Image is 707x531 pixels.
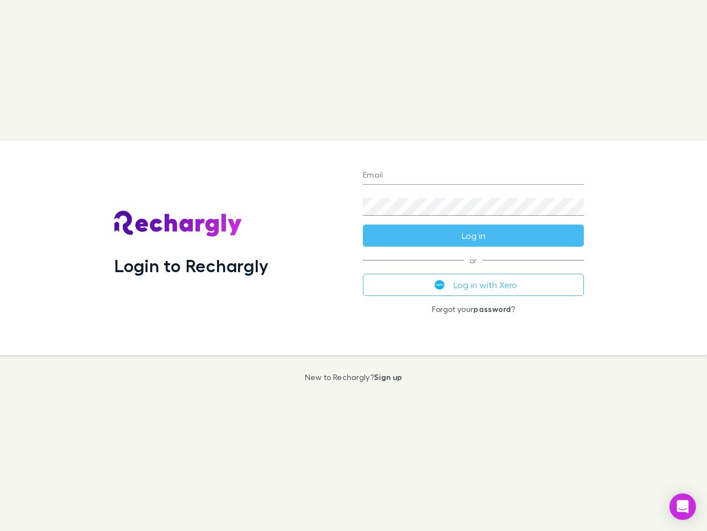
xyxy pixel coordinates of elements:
div: Open Intercom Messenger [669,493,696,520]
img: Xero's logo [435,280,445,290]
a: password [473,304,511,314]
p: Forgot your ? [363,305,584,314]
h1: Login to Rechargly [114,255,268,276]
p: New to Rechargly? [305,373,403,382]
img: Rechargly's Logo [114,211,242,237]
a: Sign up [374,372,402,382]
button: Log in with Xero [363,274,584,296]
button: Log in [363,225,584,247]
